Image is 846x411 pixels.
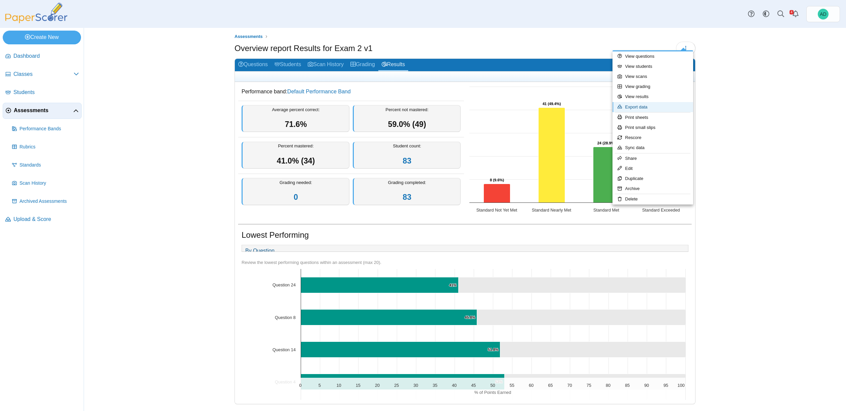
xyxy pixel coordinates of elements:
div: Chart. Highcharts interactive chart. [466,83,692,217]
span: Rubrics [19,144,79,150]
text: 51.8% [488,348,499,352]
path: Question 14, 51.8%. % of Points Earned. [301,342,500,358]
a: Export data [612,102,693,112]
div: Percent mastered: [242,142,349,169]
text: 20 [375,383,380,388]
text: 45.8% [465,315,475,319]
text: 50 [490,383,495,388]
path: Question 4, 53%. % of Points Earned. [301,374,504,390]
a: View questions [612,51,693,61]
a: Share [612,153,693,164]
a: Assessments [233,33,264,41]
path: Question 14, 48.2. . [500,342,685,358]
a: Dashboard [3,48,82,64]
text: Question 14 [272,347,295,352]
div: Grading completed: [353,178,461,205]
span: Andrew Doust [818,9,829,19]
text: 25 [394,383,399,388]
a: Andrew Doust [806,6,840,22]
text: 70 [567,383,572,388]
path: Question 8, 54.2. . [477,310,685,325]
a: Archived Assessments [9,193,82,210]
text: 30 [413,383,418,388]
a: Duplicate [612,174,693,184]
text: % of Points Earned [474,390,511,395]
a: Default Performance Band [287,89,351,94]
a: Scan History [304,59,347,71]
text: Standard Nearly Met [532,208,572,213]
span: Upload & Score [13,216,79,223]
text: 24 (28.9%) [597,141,616,145]
span: Classes [13,71,74,78]
text: 41 (49.4%) [543,102,561,106]
text: 10 [336,383,341,388]
a: PaperScorer [3,18,70,24]
div: Student count: [353,142,461,169]
path: Question 8, 45.8%. % of Points Earned. [301,310,477,325]
a: Create New [3,31,81,44]
a: View results [612,92,693,102]
text: Standard Met [593,208,619,213]
a: Standards [9,157,82,173]
text: 55 [510,383,514,388]
text: 41% [449,283,456,287]
span: 71.6% [285,120,307,129]
h1: Lowest Performing [242,229,309,241]
span: Archived Assessments [19,198,79,205]
span: Assessments [14,107,73,114]
span: Assessments [235,34,263,39]
text: 40 [452,383,457,388]
a: View grading [612,82,693,92]
span: Students [13,89,79,96]
a: Archive [612,184,693,194]
span: Andrew Doust [820,12,826,16]
a: View students [612,61,693,72]
path: Question 24, 41%. % of Points Earned. [301,277,458,293]
a: Scan History [9,175,82,191]
a: Students [3,85,82,101]
div: Review the lowest performing questions within an assessment (max 20). [242,260,688,266]
text: 35 [433,383,437,388]
a: Students [271,59,304,71]
path: Standard Not Yet Met, 8. Overall Assessment Performance. [484,184,510,203]
div: Percent not mastered: [353,105,461,132]
a: Rescore [612,133,693,143]
a: Alerts [788,7,803,21]
text: Standard Exceeded [642,208,680,213]
text: Question 24 [272,282,295,287]
a: Print small slips [612,123,693,133]
a: Sync data [612,143,693,153]
a: Upload & Score [3,212,82,228]
dd: Performance band: [238,83,464,100]
a: Edit [612,164,693,174]
a: Rubrics [9,139,82,155]
span: Performance Bands [19,126,79,132]
text: 5 [319,383,321,388]
a: Performance Bands [9,121,82,137]
text: 53% [495,380,502,384]
text: Question 4 [275,379,296,384]
path: Standard Nearly Met, 41. Overall Assessment Performance. [539,108,565,203]
text: 45 [471,383,476,388]
img: PaperScorer [3,3,70,23]
span: Scan History [19,180,79,187]
a: 0 [294,193,298,201]
a: Grading [347,59,378,71]
path: Standard Met, 24. Overall Assessment Performance. [593,147,620,203]
text: Question 8 [275,315,296,320]
a: By Question [242,245,278,257]
text: 15 [356,383,361,388]
span: 41.0% (34) [277,156,315,165]
a: Classes [3,66,82,83]
a: 83 [403,156,412,165]
a: 83 [403,193,412,201]
text: 60 [529,383,534,388]
a: Print sheets [612,112,693,123]
text: 0 [299,383,301,388]
text: 8 (9.6%) [490,178,504,182]
text: 90 [644,383,649,388]
span: Dashboard [13,52,79,60]
div: Grading needed: [242,178,349,205]
a: Results [378,59,408,71]
text: 85 [625,383,630,388]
